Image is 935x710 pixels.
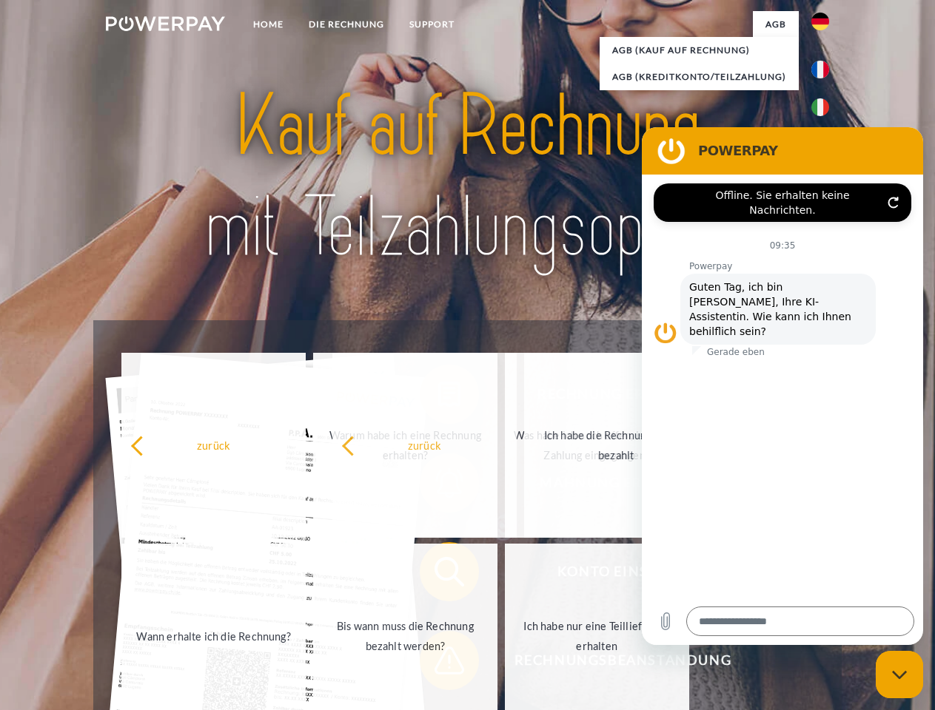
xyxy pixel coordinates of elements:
iframe: Messaging-Fenster [642,127,923,645]
a: SUPPORT [397,11,467,38]
div: Ich habe nur eine Teillieferung erhalten [514,616,680,656]
a: Home [241,11,296,38]
div: Wann erhalte ich die Rechnung? [130,626,297,646]
div: zurück [130,435,297,455]
a: agb [753,11,799,38]
a: DIE RECHNUNG [296,11,397,38]
iframe: Schaltfläche zum Öffnen des Messaging-Fensters; Konversation läuft [876,651,923,698]
a: AGB (Kauf auf Rechnung) [600,37,799,64]
a: AGB (Kreditkonto/Teilzahlung) [600,64,799,90]
img: title-powerpay_de.svg [141,71,794,283]
div: Bis wann muss die Rechnung bezahlt werden? [322,616,489,656]
img: logo-powerpay-white.svg [106,16,225,31]
img: it [811,98,829,116]
img: fr [811,61,829,78]
div: zurück [341,435,508,455]
img: de [811,13,829,30]
div: Ich habe die Rechnung bereits bezahlt [533,425,700,465]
